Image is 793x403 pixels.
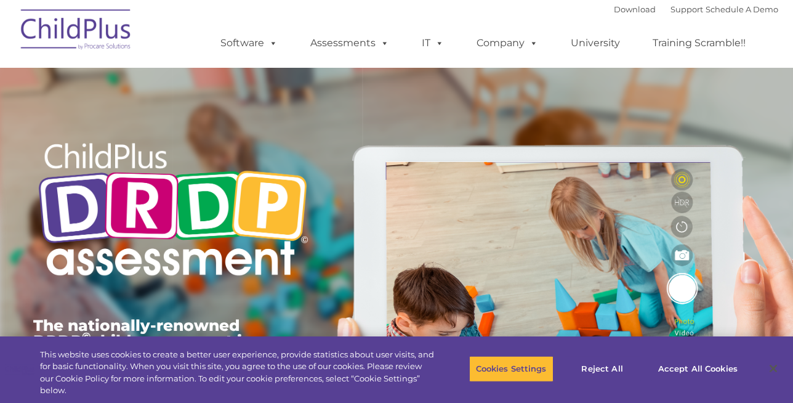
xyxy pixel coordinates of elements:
a: Company [464,31,550,55]
button: Close [760,355,787,382]
div: This website uses cookies to create a better user experience, provide statistics about user visit... [40,349,436,397]
font: | [614,4,778,14]
a: IT [409,31,456,55]
a: Download [614,4,656,14]
button: Cookies Settings [469,356,553,382]
sup: © [82,330,91,344]
a: Software [208,31,290,55]
a: Schedule A Demo [706,4,778,14]
img: Copyright - DRDP Logo Light [33,126,313,296]
a: Support [670,4,703,14]
span: The nationally-renowned DRDP child assessment is now available in ChildPlus. [33,316,291,365]
button: Accept All Cookies [651,356,744,382]
a: Assessments [298,31,401,55]
img: ChildPlus by Procare Solutions [15,1,138,62]
button: Reject All [564,356,641,382]
a: University [558,31,632,55]
a: Training Scramble!! [640,31,758,55]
